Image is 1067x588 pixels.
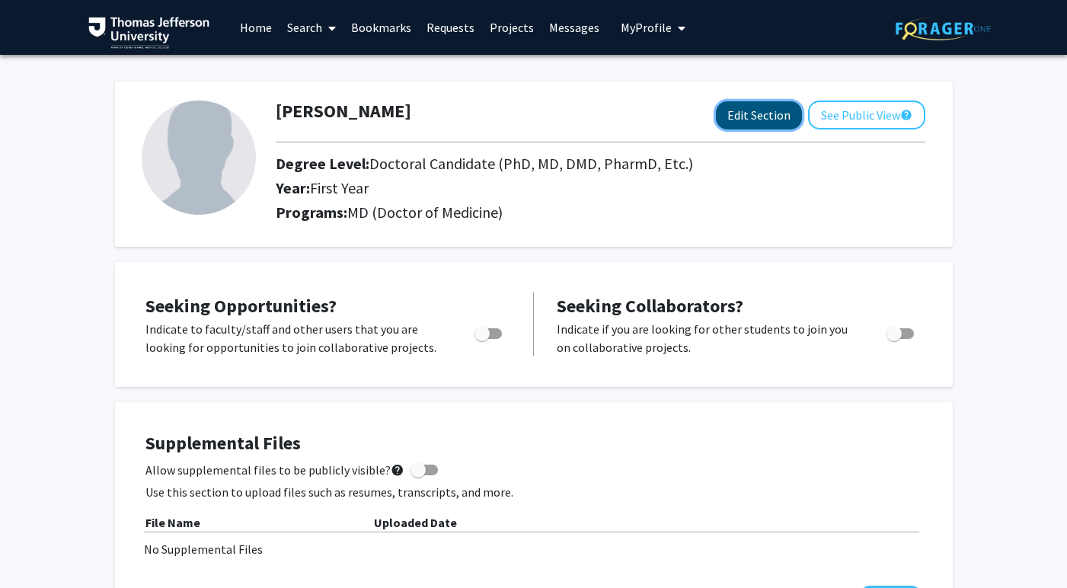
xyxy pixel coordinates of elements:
div: Toggle [880,320,922,343]
span: Seeking Opportunities? [145,294,337,318]
p: Use this section to upload files such as resumes, transcripts, and more. [145,483,922,501]
button: Edit Section [716,101,802,129]
span: My Profile [621,20,672,35]
span: Allow supplemental files to be publicly visible? [145,461,404,479]
p: Indicate to faculty/staff and other users that you are looking for opportunities to join collabor... [145,320,446,356]
span: MD (Doctor of Medicine) [347,203,503,222]
a: Messages [541,1,607,54]
img: Profile Picture [142,101,256,215]
mat-icon: help [391,461,404,479]
mat-icon: help [900,106,912,124]
a: Home [232,1,280,54]
span: First Year [310,178,369,197]
b: Uploaded Date [374,515,457,530]
b: File Name [145,515,200,530]
h2: Programs: [276,203,925,222]
h4: Supplemental Files [145,433,922,455]
a: Bookmarks [343,1,419,54]
span: Doctoral Candidate (PhD, MD, DMD, PharmD, Etc.) [369,154,693,173]
div: No Supplemental Files [144,540,924,558]
h2: Year: [276,179,809,197]
h2: Degree Level: [276,155,809,173]
p: Indicate if you are looking for other students to join you on collaborative projects. [557,320,858,356]
img: Thomas Jefferson University Logo [88,17,210,49]
iframe: Chat [11,519,65,577]
h1: [PERSON_NAME] [276,101,411,123]
a: Projects [482,1,541,54]
div: Toggle [468,320,510,343]
a: Search [280,1,343,54]
a: Requests [419,1,482,54]
img: ForagerOne Logo [896,17,991,40]
span: Seeking Collaborators? [557,294,743,318]
button: See Public View [808,101,925,129]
